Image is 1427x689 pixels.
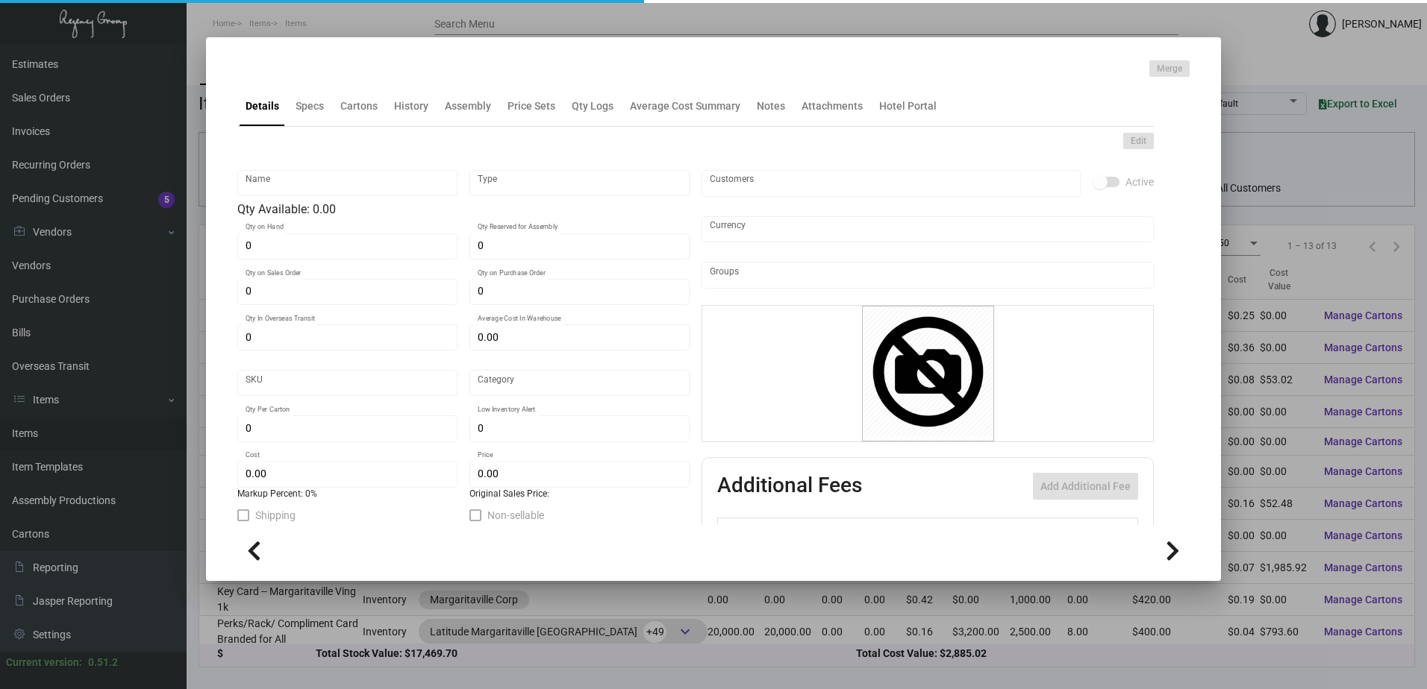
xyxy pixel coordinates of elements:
[572,98,613,114] div: Qty Logs
[88,655,118,670] div: 0.51.2
[710,269,1146,281] input: Add new..
[930,518,991,544] th: Cost
[879,98,937,114] div: Hotel Portal
[1157,63,1182,75] span: Merge
[757,98,785,114] div: Notes
[6,655,82,670] div: Current version:
[763,518,930,544] th: Type
[717,473,862,500] h2: Additional Fees
[246,98,279,114] div: Details
[1033,473,1138,500] button: Add Additional Fee
[1131,135,1146,148] span: Edit
[718,518,764,544] th: Active
[508,98,555,114] div: Price Sets
[394,98,428,114] div: History
[296,98,324,114] div: Specs
[487,506,544,524] span: Non-sellable
[1125,173,1154,191] span: Active
[630,98,740,114] div: Average Cost Summary
[1040,480,1131,492] span: Add Additional Fee
[237,201,690,218] div: Qty Available: 0.00
[255,506,296,524] span: Shipping
[802,98,863,114] div: Attachments
[340,98,378,114] div: Cartons
[1053,518,1120,544] th: Price type
[710,177,1073,189] input: Add new..
[1149,60,1190,77] button: Merge
[445,98,491,114] div: Assembly
[1123,133,1154,149] button: Edit
[992,518,1053,544] th: Price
